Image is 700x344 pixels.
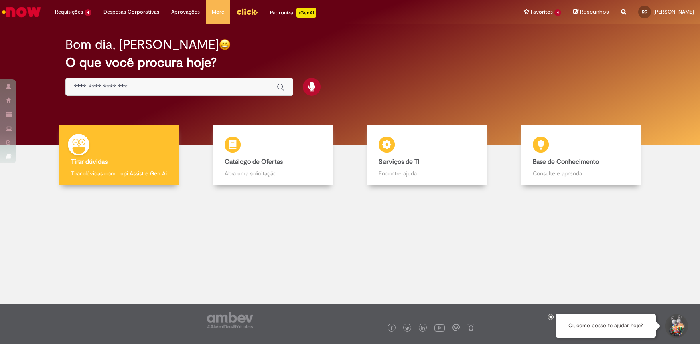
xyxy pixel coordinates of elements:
span: 4 [85,9,91,16]
b: Catálogo de Ofertas [225,158,283,166]
a: Catálogo de Ofertas Abra uma solicitação [196,125,350,186]
span: [PERSON_NAME] [653,8,694,15]
img: happy-face.png [219,39,231,50]
span: Rascunhos [580,8,609,16]
div: Padroniza [270,8,316,18]
b: Tirar dúvidas [71,158,108,166]
a: Tirar dúvidas Tirar dúvidas com Lupi Assist e Gen Ai [42,125,196,186]
span: Requisições [55,8,83,16]
button: Iniciar Conversa de Suporte [664,314,688,338]
span: Aprovações [171,8,200,16]
a: Base de Conhecimento Consulte e aprenda [504,125,658,186]
img: logo_footer_naosei.png [467,324,475,331]
p: Consulte e aprenda [533,169,629,177]
img: logo_footer_workplace.png [452,324,460,331]
b: Serviços de TI [379,158,420,166]
img: logo_footer_linkedin.png [421,326,425,331]
p: +GenAi [296,8,316,18]
p: Encontre ajuda [379,169,475,177]
h2: Bom dia, [PERSON_NAME] [65,38,219,52]
h2: O que você procura hoje? [65,56,635,70]
img: ServiceNow [1,4,42,20]
span: Favoritos [531,8,553,16]
span: More [212,8,224,16]
img: logo_footer_twitter.png [405,326,409,330]
img: logo_footer_youtube.png [434,322,445,333]
span: Despesas Corporativas [103,8,159,16]
img: logo_footer_facebook.png [390,326,394,330]
div: Oi, como posso te ajudar hoje? [556,314,656,338]
img: logo_footer_ambev_rotulo_gray.png [207,312,253,328]
span: KO [642,9,647,14]
a: Rascunhos [573,8,609,16]
b: Base de Conhecimento [533,158,599,166]
p: Tirar dúvidas com Lupi Assist e Gen Ai [71,169,168,177]
a: Serviços de TI Encontre ajuda [350,125,504,186]
img: click_logo_yellow_360x200.png [236,6,258,18]
p: Abra uma solicitação [225,169,321,177]
span: 4 [554,9,561,16]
